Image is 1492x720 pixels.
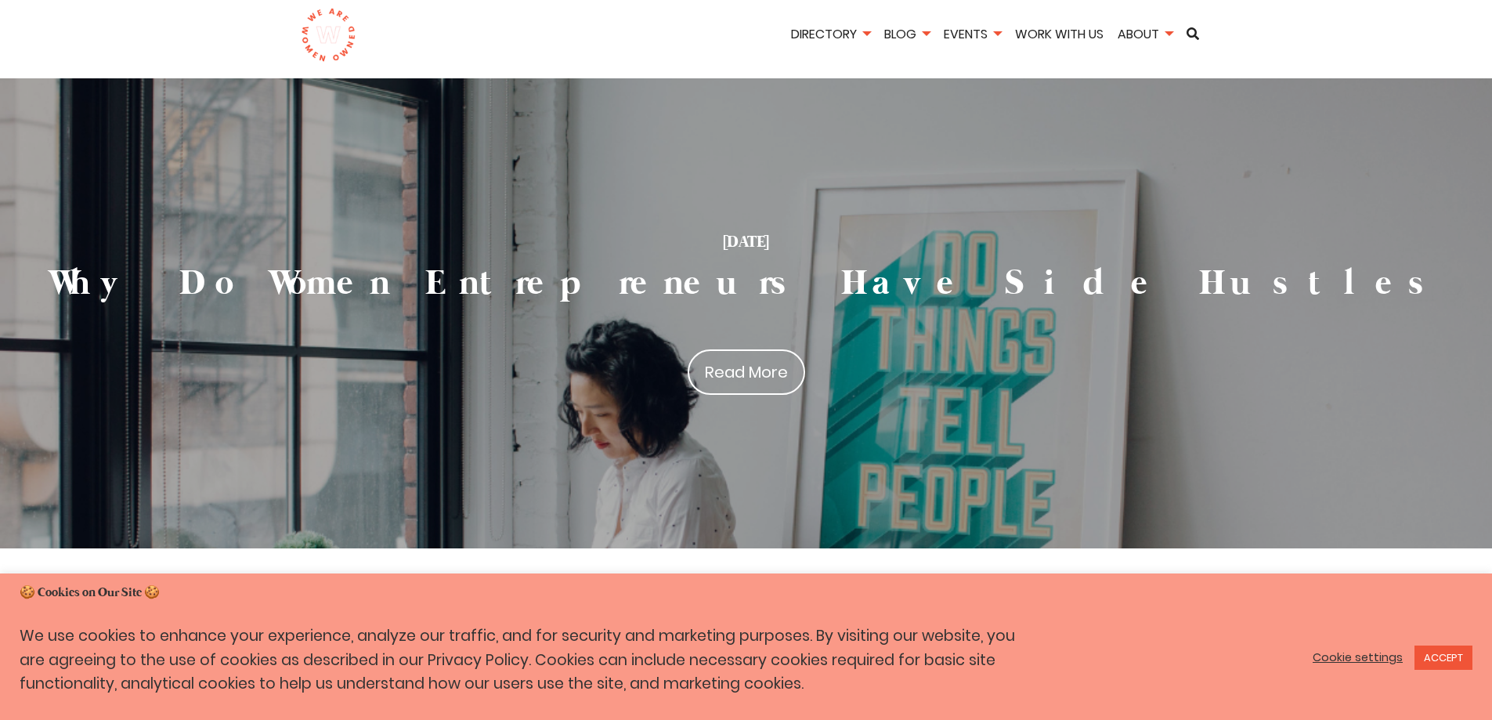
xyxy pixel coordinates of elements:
[688,349,805,395] a: Read More
[301,8,356,63] img: logo
[938,24,1006,47] li: Events
[786,25,876,43] a: Directory
[879,25,935,43] a: Blog
[20,584,1472,602] h5: 🍪 Cookies on Our Site 🍪
[1010,25,1109,43] a: Work With Us
[1181,27,1205,40] a: Search
[879,24,935,47] li: Blog
[1112,24,1178,47] li: About
[20,624,1037,696] p: We use cookies to enhance your experience, analyze our traffic, and for security and marketing pu...
[786,24,876,47] li: Directory
[938,25,1006,43] a: Events
[16,260,1476,309] h1: Why Do Women Entrepreneurs Have Side Hustles
[1414,646,1472,670] a: ACCEPT
[16,232,1476,254] h4: [DATE]
[1112,25,1178,43] a: About
[1313,650,1403,664] a: Cookie settings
